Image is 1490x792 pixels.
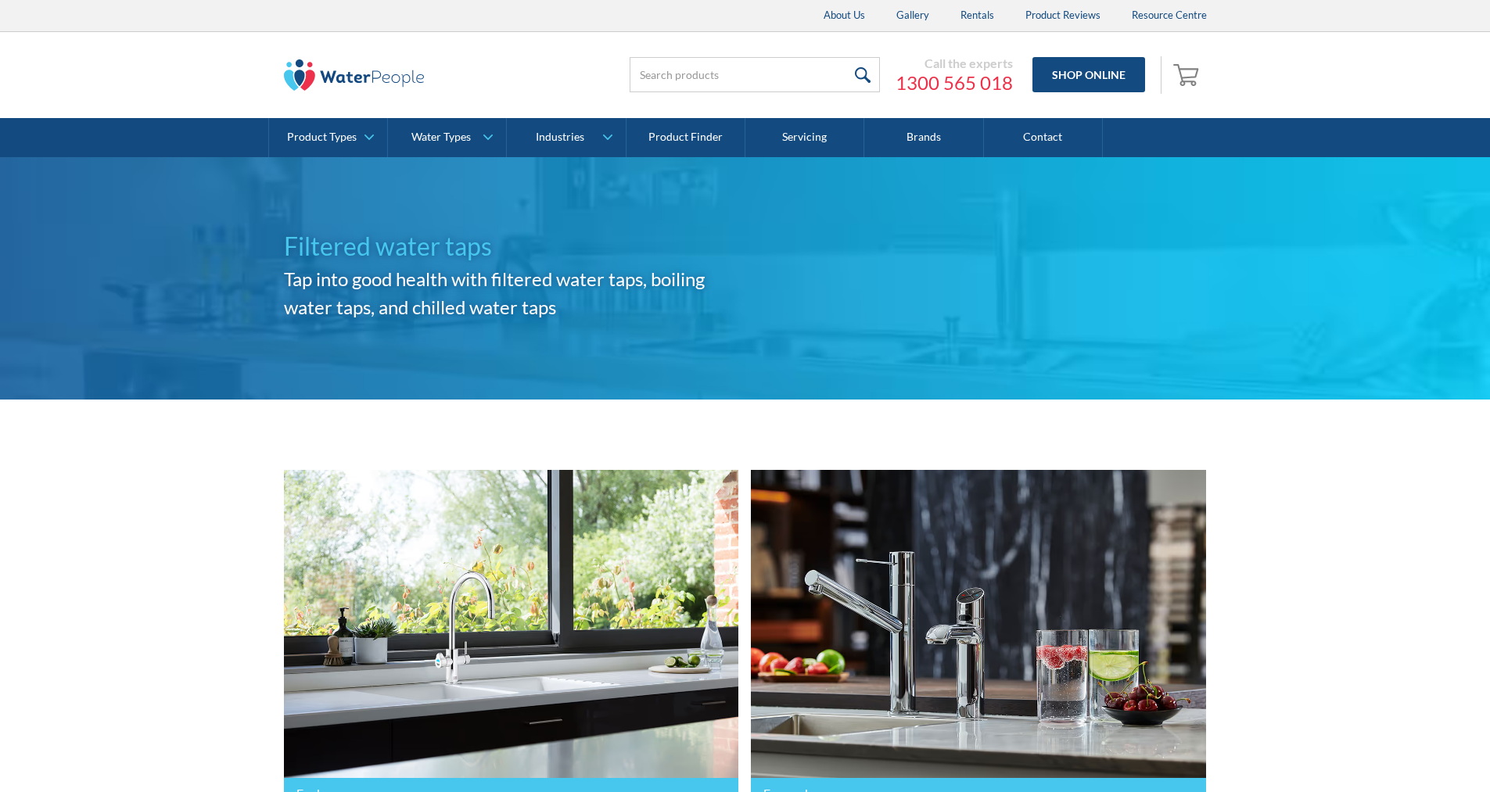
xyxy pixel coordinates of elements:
a: Contact [984,118,1103,157]
input: Search products [630,57,880,92]
a: Water Types [388,118,506,157]
img: The Water People [284,59,425,91]
img: shopping cart [1173,62,1203,87]
a: Open cart [1169,56,1207,94]
h2: Tap into good health with filtered water taps, boiling water taps, and chilled water taps [284,265,745,321]
a: Shop Online [1032,57,1145,92]
a: Servicing [745,118,864,157]
div: Industries [536,131,584,144]
a: Product Types [269,118,387,157]
div: Water Types [411,131,471,144]
h1: Filtered water taps [284,228,745,265]
a: Product Finder [627,118,745,157]
a: 1300 565 018 [896,71,1013,95]
a: Brands [864,118,983,157]
div: Product Types [287,131,357,144]
a: Industries [507,118,625,157]
div: Call the experts [896,56,1013,71]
